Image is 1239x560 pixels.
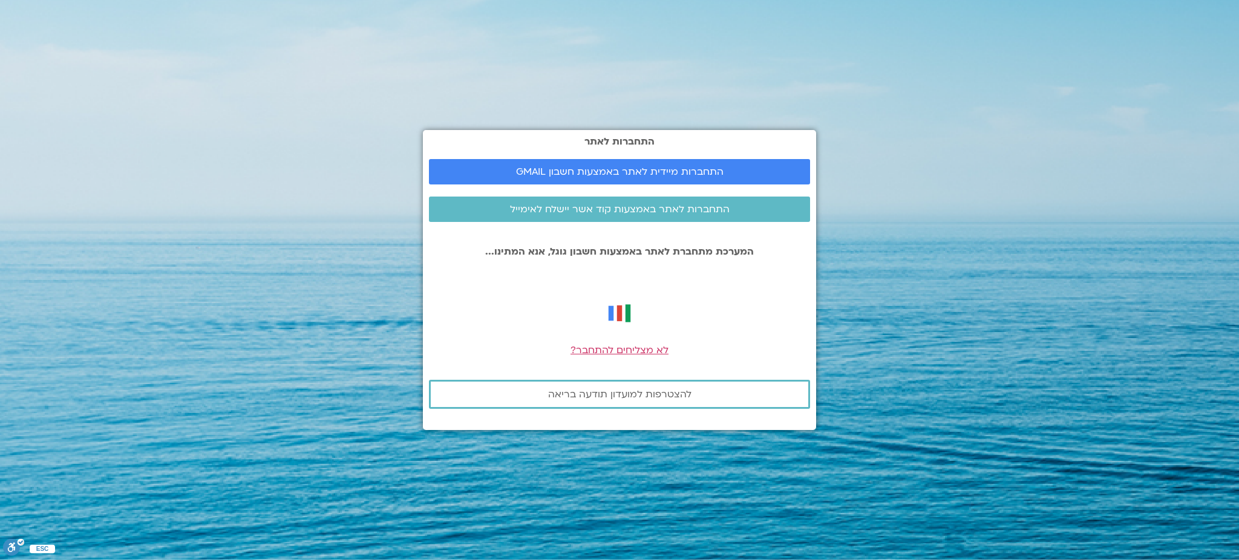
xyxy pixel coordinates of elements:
[429,136,810,147] h2: התחברות לאתר
[548,389,691,400] span: להצטרפות למועדון תודעה בריאה
[429,246,810,257] p: המערכת מתחברת לאתר באמצעות חשבון גוגל, אנא המתינו...
[516,166,724,177] span: התחברות מיידית לאתר באמצעות חשבון GMAIL
[429,380,810,409] a: להצטרפות למועדון תודעה בריאה
[510,204,730,215] span: התחברות לאתר באמצעות קוד אשר יישלח לאימייל
[429,159,810,184] a: התחברות מיידית לאתר באמצעות חשבון GMAIL
[429,197,810,222] a: התחברות לאתר באמצעות קוד אשר יישלח לאימייל
[570,343,669,357] a: לא מצליחים להתחבר?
